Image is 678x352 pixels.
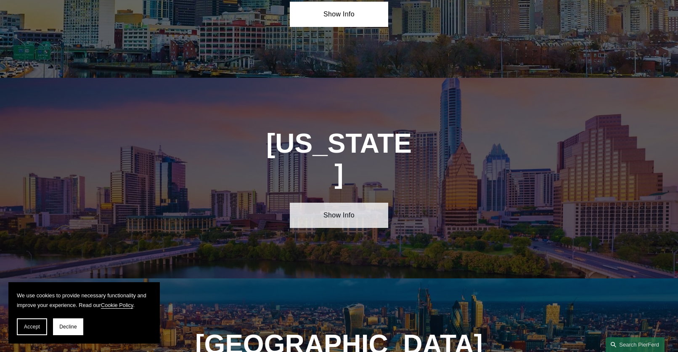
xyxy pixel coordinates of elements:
p: We use cookies to provide necessary functionality and improve your experience. Read our . [17,291,151,310]
span: Decline [59,324,77,330]
a: Cookie Policy [101,302,133,308]
a: Search this site [606,337,665,352]
section: Cookie banner [8,282,160,344]
h1: [US_STATE] [265,128,413,190]
button: Decline [53,318,83,335]
a: Show Info [290,203,388,228]
button: Accept [17,318,47,335]
a: Show Info [290,2,388,27]
span: Accept [24,324,40,330]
